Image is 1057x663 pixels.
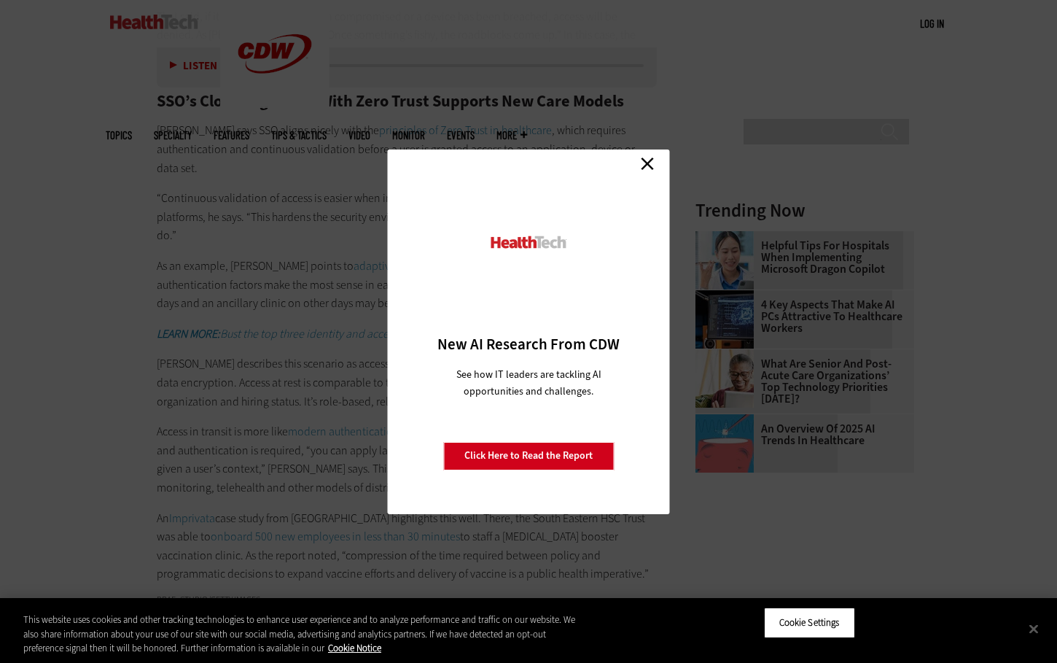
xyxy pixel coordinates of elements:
[328,642,381,654] a: More information about your privacy
[636,153,658,175] a: Close
[489,235,569,250] img: HealthTech_0.png
[1018,613,1050,645] button: Close
[443,442,614,470] a: Click Here to Read the Report
[413,334,644,354] h3: New AI Research From CDW
[764,608,855,638] button: Cookie Settings
[439,366,619,400] p: See how IT leaders are tackling AI opportunities and challenges.
[23,613,582,656] div: This website uses cookies and other tracking technologies to enhance user experience and to analy...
